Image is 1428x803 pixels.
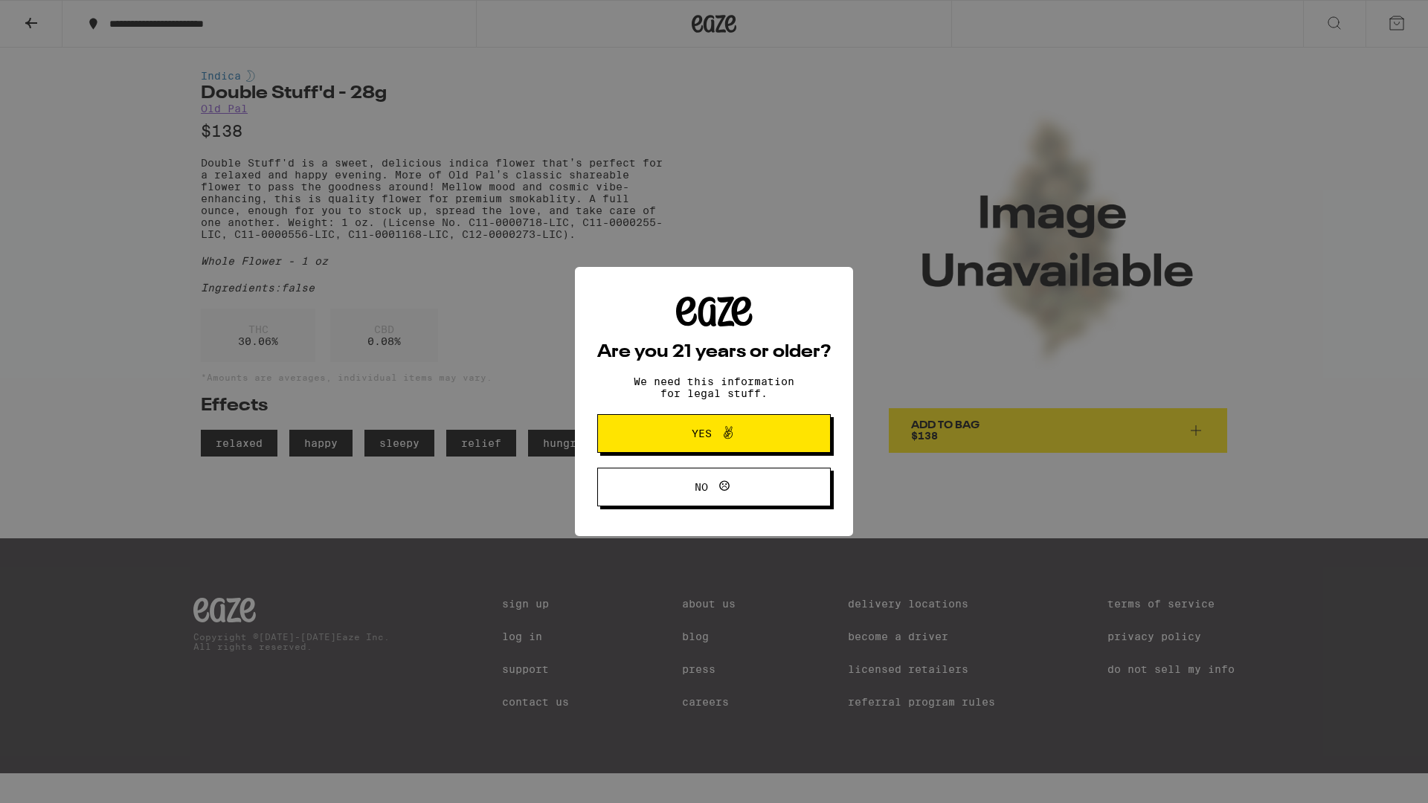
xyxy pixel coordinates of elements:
[1335,758,1413,796] iframe: Opens a widget where you can find more information
[692,428,712,439] span: Yes
[597,468,831,506] button: No
[695,482,708,492] span: No
[597,414,831,453] button: Yes
[621,375,807,399] p: We need this information for legal stuff.
[597,344,831,361] h2: Are you 21 years or older?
